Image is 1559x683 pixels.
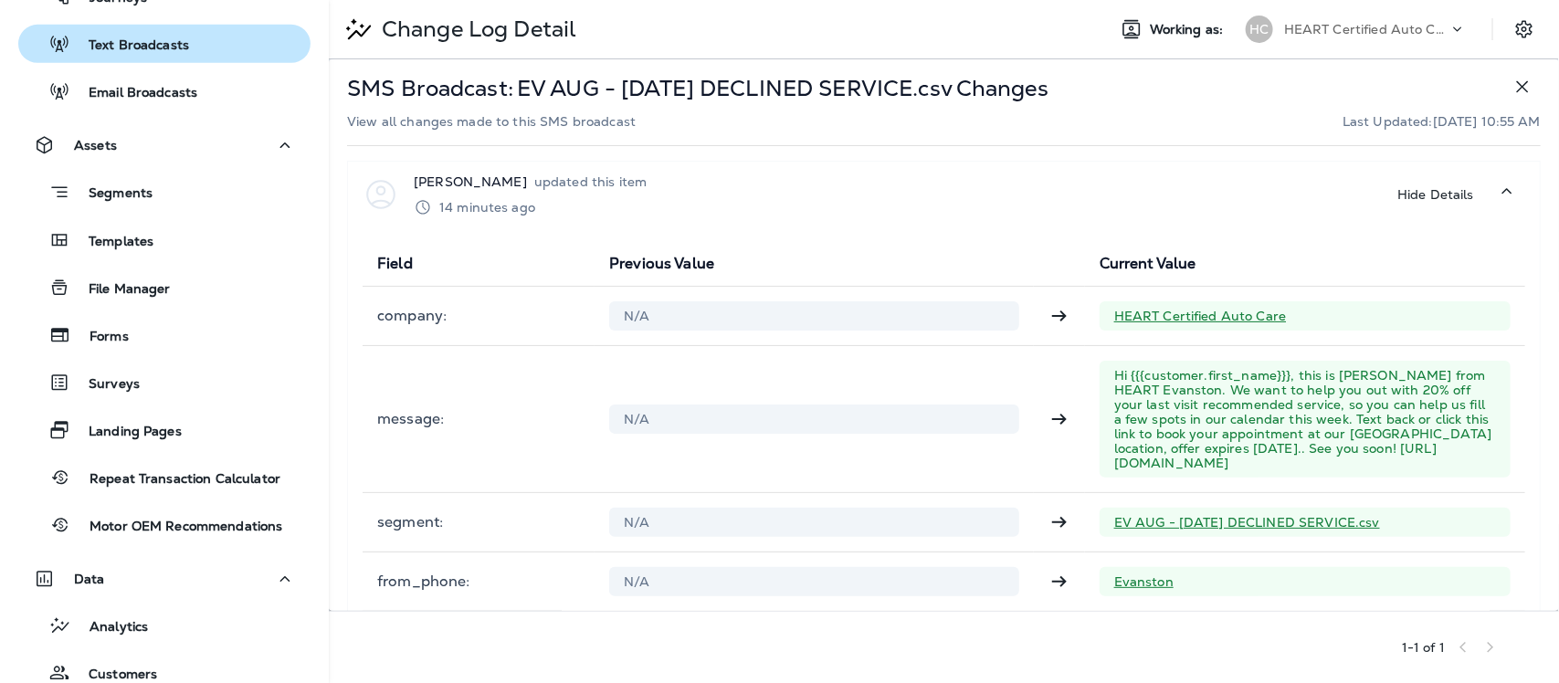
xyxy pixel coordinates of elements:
p: from_phone : [377,573,580,591]
p: Last Updated: [DATE] 10:55 AM [1343,114,1541,129]
p: Text Broadcasts [70,37,189,55]
p: Hide Details [1397,187,1474,202]
button: Data [18,561,311,597]
p: updated this item [534,174,647,189]
p: Segments [70,185,153,204]
p: Surveys [70,376,140,394]
p: HEART Certified Auto Care [1114,309,1496,323]
p: Analytics [71,619,148,636]
p: N/A [624,574,1005,589]
button: Templates [18,221,311,259]
p: Forms [71,329,129,346]
p: SMS Broadcast: [347,78,513,100]
p: company : [377,307,580,325]
p: Previous Value [609,257,1019,271]
p: Data [74,572,105,586]
p: [PERSON_NAME] [414,173,527,191]
button: Motor OEM Recommendations [18,506,311,544]
button: Landing Pages [18,411,311,449]
button: Settings [1508,13,1541,46]
button: Email Broadcasts [18,72,311,110]
p: message : [377,410,580,428]
button: Segments [18,173,311,212]
p: Templates [70,234,153,251]
button: Forms [18,316,311,354]
p: File Manager [70,281,171,299]
div: 1 - 1 of 1 [1402,640,1445,655]
button: Assets [18,127,311,163]
button: File Manager [18,268,311,307]
p: N/A [624,515,1005,530]
button: Surveys [18,363,311,402]
button: Repeat Transaction Calculator [18,458,311,497]
p: Evanston [1114,574,1496,589]
p: Repeat Transaction Calculator [71,471,280,489]
p: EV AUG - [DATE] DECLINED SERVICE.csv [1114,515,1496,530]
p: HEART Certified Auto Care [1284,22,1448,37]
p: Assets [74,138,117,152]
p: Changes [956,78,1048,100]
p: Change Log Detail [374,16,576,43]
p: Motor OEM Recommendations [71,519,283,536]
p: N/A [624,412,1005,426]
p: EV AUG - [DATE] DECLINED SERVICE.csv [517,78,953,100]
p: segment : [377,513,580,531]
p: Hi {{{customer.first_name}}}, this is [PERSON_NAME] from HEART Evanston. We want to help you out ... [1114,368,1496,470]
p: 14 minutes ago [439,200,535,215]
button: Analytics [18,606,311,645]
p: Field [377,257,580,271]
div: HC [1246,16,1273,43]
p: N/A [624,309,1005,323]
p: Email Broadcasts [70,85,197,102]
button: Text Broadcasts [18,25,311,63]
div: Sep 22, 2025 10:40 AM [439,198,535,216]
span: Working as: [1150,22,1227,37]
p: Landing Pages [70,424,182,441]
p: View all changes made to this SMS broadcast [347,112,636,131]
p: Current Value [1100,257,1511,271]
